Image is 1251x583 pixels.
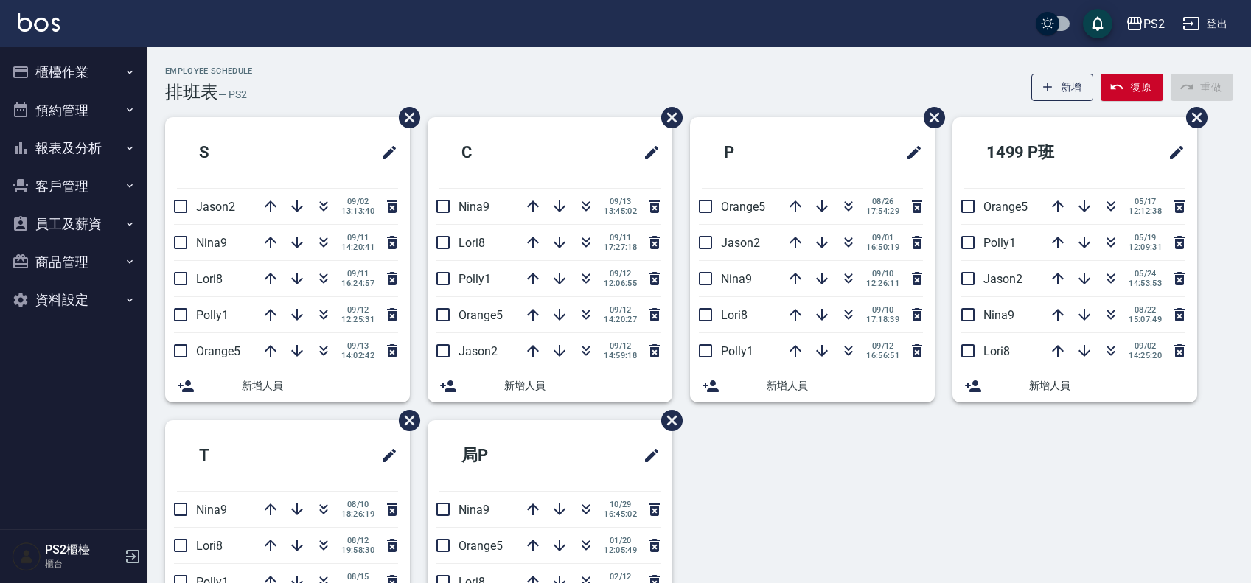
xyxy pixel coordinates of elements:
[604,545,637,555] span: 12:05:49
[196,539,223,553] span: Lori8
[866,341,899,351] span: 09/12
[604,242,637,252] span: 17:27:18
[341,572,374,582] span: 08/15
[341,351,374,360] span: 14:02:42
[604,206,637,216] span: 13:45:02
[952,369,1197,402] div: 新增人員
[6,129,142,167] button: 報表及分析
[1031,74,1094,101] button: 新增
[428,369,672,402] div: 新增人員
[983,344,1010,358] span: Lori8
[6,91,142,130] button: 預約管理
[1129,233,1162,242] span: 05/19
[388,399,422,442] span: 刪除班表
[604,233,637,242] span: 09/11
[459,272,491,286] span: Polly1
[866,206,899,216] span: 17:54:29
[388,96,422,139] span: 刪除班表
[721,308,748,322] span: Lori8
[196,236,227,250] span: Nina9
[721,272,752,286] span: Nina9
[604,536,637,545] span: 01/20
[1177,10,1233,38] button: 登出
[459,344,498,358] span: Jason2
[604,279,637,288] span: 12:06:55
[6,53,142,91] button: 櫃檯作業
[372,438,398,473] span: 修改班表的標題
[504,378,661,394] span: 新增人員
[650,96,685,139] span: 刪除班表
[1129,315,1162,324] span: 15:07:49
[866,315,899,324] span: 17:18:39
[196,503,227,517] span: Nina9
[604,500,637,509] span: 10/29
[964,126,1118,179] h2: 1499 P班
[1083,9,1112,38] button: save
[1175,96,1210,139] span: 刪除班表
[1129,279,1162,288] span: 14:53:53
[196,308,229,322] span: Polly1
[341,500,374,509] span: 08/10
[341,242,374,252] span: 14:20:41
[459,308,503,322] span: Orange5
[1129,305,1162,315] span: 08/22
[341,197,374,206] span: 09/02
[177,126,302,179] h2: S
[242,378,398,394] span: 新增人員
[165,369,410,402] div: 新增人員
[866,242,899,252] span: 16:50:19
[18,13,60,32] img: Logo
[196,272,223,286] span: Lori8
[721,236,760,250] span: Jason2
[1129,351,1162,360] span: 14:25:20
[459,539,503,553] span: Orange5
[634,135,661,170] span: 修改班表的標題
[983,308,1014,322] span: Nina9
[341,509,374,519] span: 18:26:19
[1129,242,1162,252] span: 12:09:31
[341,545,374,555] span: 19:58:30
[604,572,637,582] span: 02/12
[866,351,899,360] span: 16:56:51
[913,96,947,139] span: 刪除班表
[341,305,374,315] span: 09/12
[341,279,374,288] span: 16:24:57
[650,399,685,442] span: 刪除班表
[604,197,637,206] span: 09/13
[604,509,637,519] span: 16:45:02
[6,281,142,319] button: 資料設定
[341,315,374,324] span: 12:25:31
[439,429,572,482] h2: 局P
[439,126,564,179] h2: C
[866,269,899,279] span: 09/10
[1129,197,1162,206] span: 05/17
[196,344,240,358] span: Orange5
[1129,269,1162,279] span: 05/24
[690,369,935,402] div: 新增人員
[866,279,899,288] span: 12:26:11
[1120,9,1171,39] button: PS2
[341,233,374,242] span: 09/11
[866,305,899,315] span: 09/10
[983,200,1028,214] span: Orange5
[634,438,661,473] span: 修改班表的標題
[6,243,142,282] button: 商品管理
[721,344,753,358] span: Polly1
[604,341,637,351] span: 09/12
[1029,378,1185,394] span: 新增人員
[372,135,398,170] span: 修改班表的標題
[6,167,142,206] button: 客戶管理
[177,429,302,482] h2: T
[165,66,253,76] h2: Employee Schedule
[196,200,235,214] span: Jason2
[1159,135,1185,170] span: 修改班表的標題
[459,503,489,517] span: Nina9
[1143,15,1165,33] div: PS2
[604,351,637,360] span: 14:59:18
[1101,74,1163,101] button: 復原
[604,305,637,315] span: 09/12
[45,557,120,570] p: 櫃台
[983,272,1022,286] span: Jason2
[604,315,637,324] span: 14:20:27
[45,542,120,557] h5: PS2櫃檯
